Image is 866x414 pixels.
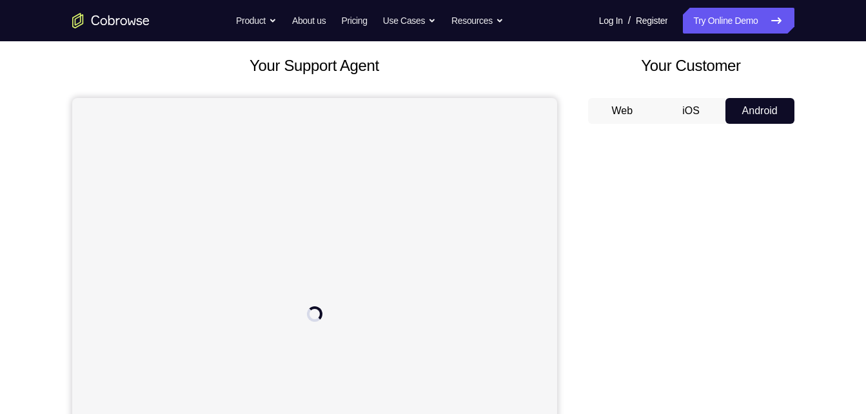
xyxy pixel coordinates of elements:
span: / [628,13,631,28]
button: Product [236,8,277,34]
button: Android [725,98,794,124]
button: Web [588,98,657,124]
a: Go to the home page [72,13,150,28]
h2: Your Support Agent [72,54,557,77]
h2: Your Customer [588,54,794,77]
a: Try Online Demo [683,8,794,34]
a: About us [292,8,326,34]
button: iOS [656,98,725,124]
a: Log In [599,8,623,34]
button: Resources [451,8,504,34]
button: Use Cases [383,8,436,34]
a: Register [636,8,667,34]
a: Pricing [341,8,367,34]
